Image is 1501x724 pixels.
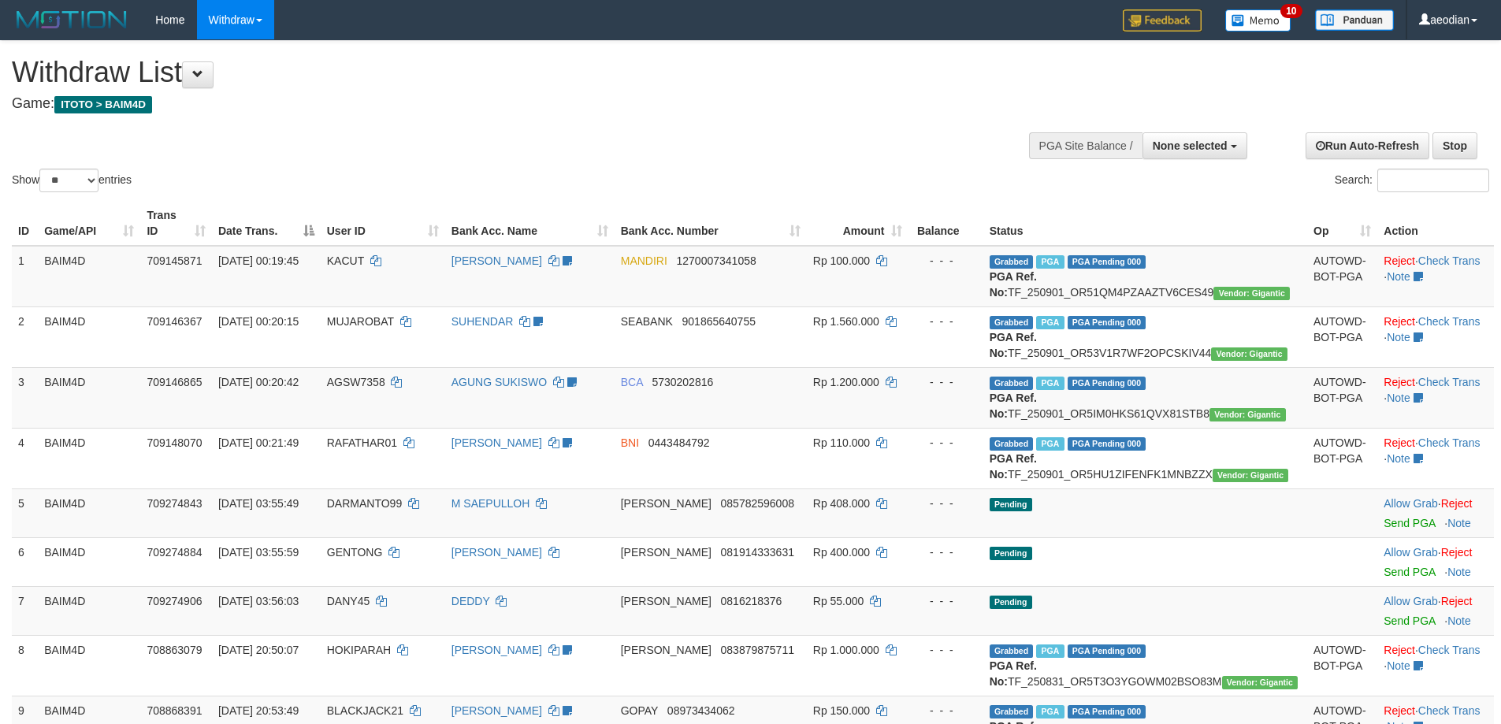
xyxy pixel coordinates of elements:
[990,659,1037,688] b: PGA Ref. No:
[1307,367,1377,428] td: AUTOWD-BOT-PGA
[218,376,299,388] span: [DATE] 00:20:42
[1153,139,1228,152] span: None selected
[218,497,299,510] span: [DATE] 03:55:49
[1307,635,1377,696] td: AUTOWD-BOT-PGA
[1307,306,1377,367] td: AUTOWD-BOT-PGA
[1447,614,1471,627] a: Note
[1384,566,1435,578] a: Send PGA
[621,315,673,328] span: SEABANK
[983,201,1307,246] th: Status
[621,376,643,388] span: BCA
[813,254,870,267] span: Rp 100.000
[721,546,794,559] span: Copy 081914333631 to clipboard
[327,704,403,717] span: BLACKJACK21
[990,331,1037,359] b: PGA Ref. No:
[1377,488,1494,537] td: ·
[1447,517,1471,529] a: Note
[813,644,879,656] span: Rp 1.000.000
[813,595,864,607] span: Rp 55.000
[12,169,132,192] label: Show entries
[1280,4,1302,18] span: 10
[451,704,542,717] a: [PERSON_NAME]
[218,254,299,267] span: [DATE] 00:19:45
[990,596,1032,609] span: Pending
[12,201,38,246] th: ID
[1384,644,1415,656] a: Reject
[327,254,364,267] span: KACUT
[1307,428,1377,488] td: AUTOWD-BOT-PGA
[1377,537,1494,586] td: ·
[212,201,321,246] th: Date Trans.: activate to sort column descending
[915,642,977,658] div: - - -
[1377,306,1494,367] td: · ·
[990,437,1034,451] span: Grabbed
[667,704,735,717] span: Copy 08973434062 to clipboard
[990,270,1037,299] b: PGA Ref. No:
[990,705,1034,718] span: Grabbed
[12,367,38,428] td: 3
[1384,546,1437,559] a: Allow Grab
[1377,169,1489,192] input: Search:
[445,201,615,246] th: Bank Acc. Name: activate to sort column ascending
[218,315,299,328] span: [DATE] 00:20:15
[1384,315,1415,328] a: Reject
[915,374,977,390] div: - - -
[451,497,530,510] a: M SAEPULLOH
[621,436,639,449] span: BNI
[1441,595,1473,607] a: Reject
[1142,132,1247,159] button: None selected
[451,595,490,607] a: DEDDY
[915,496,977,511] div: - - -
[813,436,870,449] span: Rp 110.000
[1377,586,1494,635] td: ·
[38,586,140,635] td: BAIM4D
[1384,376,1415,388] a: Reject
[813,315,879,328] span: Rp 1.560.000
[147,704,202,717] span: 708868391
[813,704,870,717] span: Rp 150.000
[983,635,1307,696] td: TF_250831_OR5T3O3YGOWM02BSO83M
[615,201,807,246] th: Bank Acc. Number: activate to sort column ascending
[451,254,542,267] a: [PERSON_NAME]
[1068,377,1146,390] span: PGA Pending
[12,586,38,635] td: 7
[1418,254,1481,267] a: Check Trans
[1222,676,1299,689] span: Vendor URL: https://order5.1velocity.biz
[140,201,212,246] th: Trans ID: activate to sort column ascending
[1315,9,1394,31] img: panduan.png
[1418,315,1481,328] a: Check Trans
[1225,9,1291,32] img: Button%20Memo.svg
[915,253,977,269] div: - - -
[1432,132,1477,159] a: Stop
[12,57,985,88] h1: Withdraw List
[1387,331,1410,343] a: Note
[990,498,1032,511] span: Pending
[983,246,1307,307] td: TF_250901_OR51QM4PZAAZTV6CES49
[1418,704,1481,717] a: Check Trans
[621,546,711,559] span: [PERSON_NAME]
[983,367,1307,428] td: TF_250901_OR5IM0HKS61QVX81STB8
[327,376,385,388] span: AGSW7358
[621,704,658,717] span: GOPAY
[1447,566,1471,578] a: Note
[1036,255,1064,269] span: Marked by aeoester
[990,392,1037,420] b: PGA Ref. No:
[915,314,977,329] div: - - -
[54,96,152,113] span: ITOTO > BAIM4D
[621,497,711,510] span: [PERSON_NAME]
[147,595,202,607] span: 709274906
[990,452,1037,481] b: PGA Ref. No:
[147,436,202,449] span: 709148070
[1441,546,1473,559] a: Reject
[652,376,713,388] span: Copy 5730202816 to clipboard
[321,201,445,246] th: User ID: activate to sort column ascending
[1384,497,1440,510] span: ·
[721,644,794,656] span: Copy 083879875711 to clipboard
[1036,437,1064,451] span: Marked by aeoester
[1068,644,1146,658] span: PGA Pending
[451,315,514,328] a: SUHENDAR
[1068,255,1146,269] span: PGA Pending
[12,488,38,537] td: 5
[38,635,140,696] td: BAIM4D
[218,704,299,717] span: [DATE] 20:53:49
